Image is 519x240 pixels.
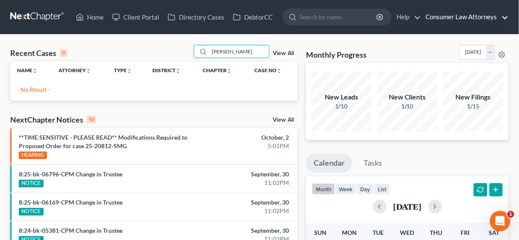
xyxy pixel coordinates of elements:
[163,9,229,25] a: Directory Cases
[443,102,503,111] div: 1/15
[374,183,390,195] button: list
[108,9,163,25] a: Client Portal
[19,170,122,178] a: 8:25-bk-06796-CPM Change in Trustee
[204,198,289,207] div: September, 30
[314,229,327,236] span: Sun
[19,199,122,206] a: 8:25-bk-06169-CPM Change in Trustee
[300,9,378,25] input: Search by name...
[489,229,500,236] span: Sat
[422,9,508,25] a: Consumer Law Attorneys
[306,50,367,60] h3: Monthly Progress
[86,68,91,73] i: unfold_more
[356,154,390,173] a: Tasks
[10,114,96,125] div: NextChapter Notices
[204,133,289,142] div: October, 2
[255,67,282,73] a: Case Nounfold_more
[152,67,181,73] a: Districtunfold_more
[400,229,414,236] span: Wed
[204,170,289,179] div: September, 30
[312,183,335,195] button: month
[373,229,384,236] span: Tue
[342,229,357,236] span: Mon
[204,226,289,235] div: September, 30
[204,179,289,187] div: 11:02PM
[19,134,187,149] a: **TIME SENSITIVE - PLEASE READ** Modifications Required to Proposed Order for case 25-20812-SMG
[17,85,291,94] p: - No Result -
[227,68,232,73] i: unfold_more
[507,211,514,218] span: 1
[356,183,374,195] button: day
[394,202,422,211] h2: [DATE]
[273,50,294,56] a: View All
[204,142,289,150] div: 5:01PM
[461,229,470,236] span: Fri
[19,152,47,159] div: HEARING
[312,92,371,102] div: New Leads
[490,211,510,231] iframe: Intercom live chat
[443,92,503,102] div: New Filings
[114,67,132,73] a: Typeunfold_more
[392,9,421,25] a: Help
[229,9,277,25] a: DebtorCC
[312,102,371,111] div: 1/10
[203,67,232,73] a: Chapterunfold_more
[72,9,108,25] a: Home
[273,117,294,123] a: View All
[378,92,437,102] div: New Clients
[58,67,91,73] a: Attorneyunfold_more
[204,207,289,215] div: 11:02PM
[32,68,38,73] i: unfold_more
[209,45,269,58] input: Search by name...
[127,68,132,73] i: unfold_more
[277,68,282,73] i: unfold_more
[60,49,67,57] div: 0
[430,229,443,236] span: Thu
[87,116,96,123] div: 10
[10,48,67,58] div: Recent Cases
[306,154,352,173] a: Calendar
[335,183,356,195] button: week
[19,180,44,187] div: NOTICE
[175,68,181,73] i: unfold_more
[19,208,44,216] div: NOTICE
[378,102,437,111] div: 1/10
[17,67,38,73] a: Nameunfold_more
[19,227,122,234] a: 8:24-bk-05381-CPM Change in Trustee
